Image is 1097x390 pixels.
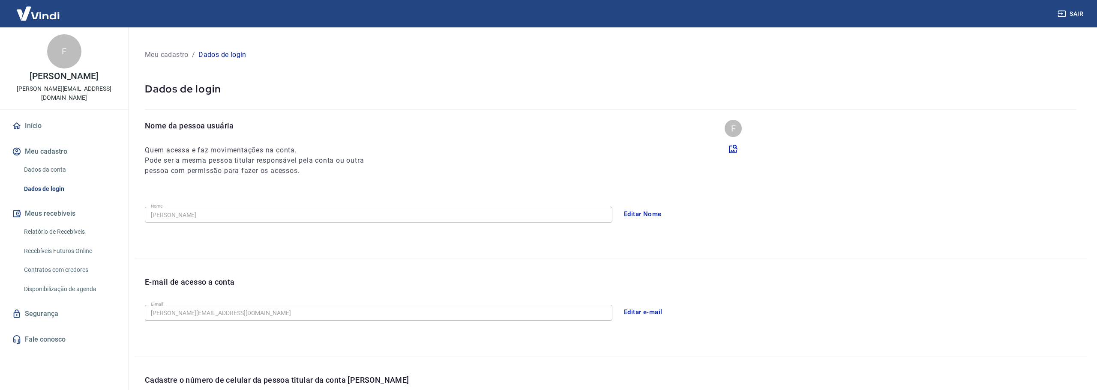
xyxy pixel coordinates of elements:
[21,242,118,260] a: Recebíveis Futuros Online
[619,205,666,223] button: Editar Nome
[10,330,118,349] a: Fale conosco
[30,72,98,81] p: [PERSON_NAME]
[145,120,380,131] p: Nome da pessoa usuária
[145,276,235,288] p: E-mail de acesso a conta
[21,223,118,241] a: Relatório de Recebíveis
[198,50,246,60] p: Dados de login
[1056,6,1087,22] button: Sair
[10,142,118,161] button: Meu cadastro
[7,84,121,102] p: [PERSON_NAME][EMAIL_ADDRESS][DOMAIN_NAME]
[10,116,118,135] a: Início
[151,203,163,209] label: Nome
[145,155,380,176] h6: Pode ser a mesma pessoa titular responsável pela conta ou outra pessoa com permissão para fazer o...
[192,50,195,60] p: /
[21,280,118,298] a: Disponibilização de agenda
[10,304,118,323] a: Segurança
[21,161,118,179] a: Dados da conta
[21,180,118,198] a: Dados de login
[47,34,81,68] div: F
[10,0,66,27] img: Vindi
[145,145,380,155] h6: Quem acessa e faz movimentações na conta.
[10,204,118,223] button: Meus recebíveis
[145,374,893,386] p: Cadastre o número de celular da pessoa titular da conta [PERSON_NAME]
[725,120,742,137] div: F
[21,261,118,279] a: Contratos com credores
[151,301,163,307] label: E-mail
[145,82,1076,95] p: Dados de login
[619,303,667,321] button: Editar e-mail
[145,50,189,60] p: Meu cadastro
